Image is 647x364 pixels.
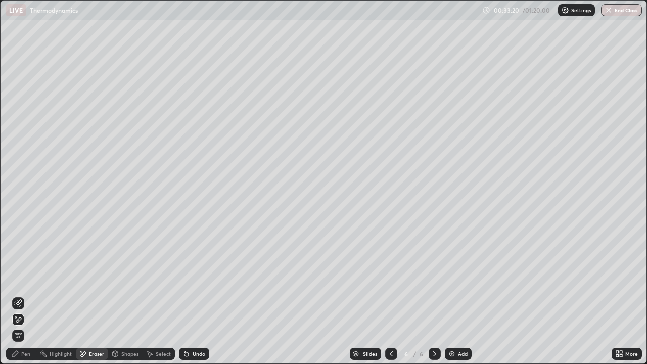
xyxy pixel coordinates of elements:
div: Pen [21,351,30,356]
button: End Class [601,4,642,16]
div: Undo [193,351,205,356]
div: More [625,351,638,356]
div: Eraser [89,351,104,356]
p: Settings [571,8,591,13]
p: LIVE [9,6,23,14]
div: Highlight [50,351,72,356]
img: class-settings-icons [561,6,569,14]
div: / [413,351,417,357]
div: 6 [419,349,425,358]
img: end-class-cross [605,6,613,14]
div: Slides [363,351,377,356]
div: 6 [401,351,411,357]
p: Thermodynamics [30,6,78,14]
img: add-slide-button [448,350,456,358]
div: Select [156,351,171,356]
div: Shapes [121,351,138,356]
div: Add [458,351,468,356]
span: Erase all [13,333,24,339]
